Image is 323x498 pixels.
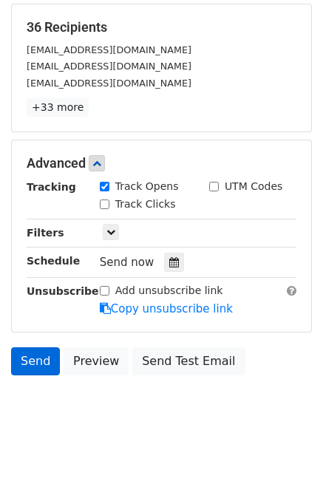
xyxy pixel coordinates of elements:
iframe: Chat Widget [249,427,323,498]
label: Add unsubscribe link [115,283,223,299]
small: [EMAIL_ADDRESS][DOMAIN_NAME] [27,44,191,55]
strong: Tracking [27,181,76,193]
a: Preview [64,347,129,375]
a: +33 more [27,98,89,117]
a: Send Test Email [132,347,245,375]
label: Track Clicks [115,197,176,212]
small: [EMAIL_ADDRESS][DOMAIN_NAME] [27,78,191,89]
h5: Advanced [27,155,296,171]
strong: Unsubscribe [27,285,99,297]
label: Track Opens [115,179,179,194]
h5: 36 Recipients [27,19,296,35]
small: [EMAIL_ADDRESS][DOMAIN_NAME] [27,61,191,72]
strong: Schedule [27,255,80,267]
span: Send now [100,256,154,269]
a: Send [11,347,60,375]
label: UTM Codes [225,179,282,194]
strong: Filters [27,227,64,239]
a: Copy unsubscribe link [100,302,233,315]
